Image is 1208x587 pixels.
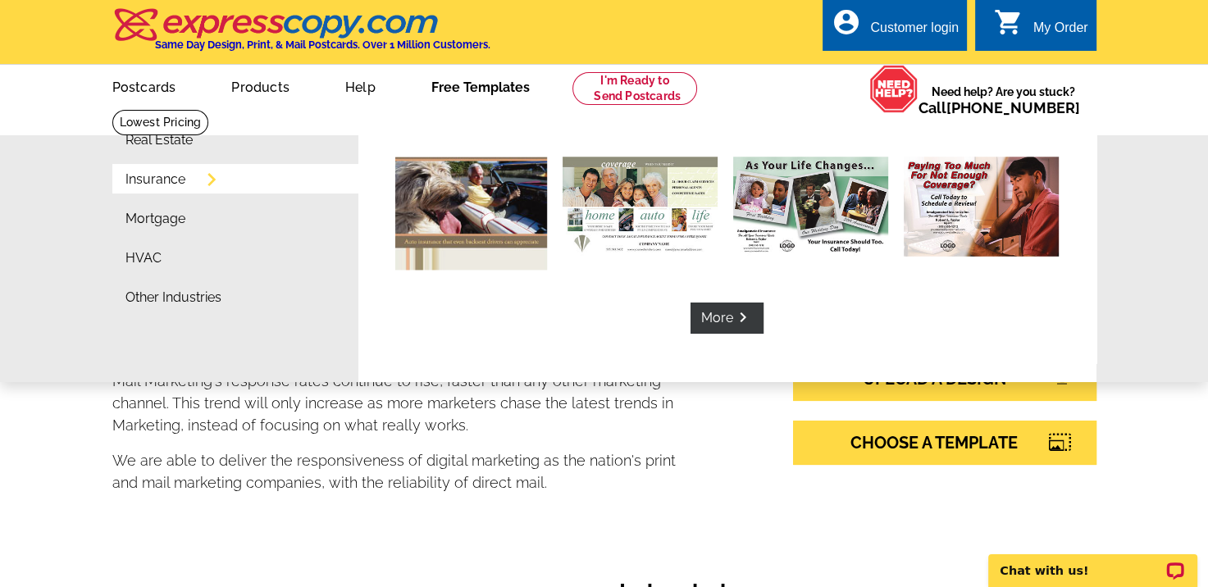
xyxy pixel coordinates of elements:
a: Products [205,66,316,105]
a: Other Industries [125,291,221,304]
span: Call [919,99,1080,116]
p: Mail Marketing's response rates continue to rise, faster than any other marketing channel. This t... [112,370,677,436]
a: shopping_cart My Order [994,18,1088,39]
a: account_circle Customer login [831,18,959,39]
a: Insurance [125,173,185,186]
a: Same Day Design, Print, & Mail Postcards. Over 1 Million Customers. [112,20,490,51]
a: CHOOSE A TEMPLATE [793,421,1096,465]
p: We are able to deliver the responsiveness of digital marketing as the nation's print and mail mar... [112,449,677,494]
div: Customer login [870,20,959,43]
img: Insurance [904,157,1059,257]
i: shopping_cart [994,7,1023,37]
h4: Same Day Design, Print, & Mail Postcards. Over 1 Million Customers. [155,39,490,51]
a: Morekeyboard_arrow_right [691,303,764,334]
img: help [869,65,919,113]
a: Mortgage [125,212,185,225]
img: Insurance [733,157,888,257]
a: Free Templates [405,66,556,105]
img: Insurance [563,157,718,257]
a: HVAC [125,252,162,265]
a: Real Estate [125,134,193,147]
i: account_circle [831,7,860,37]
a: [PHONE_NUMBER] [946,99,1080,116]
div: My Order [1033,20,1088,43]
img: Insurance [395,157,547,271]
a: Postcards [86,66,203,105]
iframe: LiveChat chat widget [978,535,1208,587]
span: Need help? Are you stuck? [919,84,1088,116]
a: Help [319,66,402,105]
